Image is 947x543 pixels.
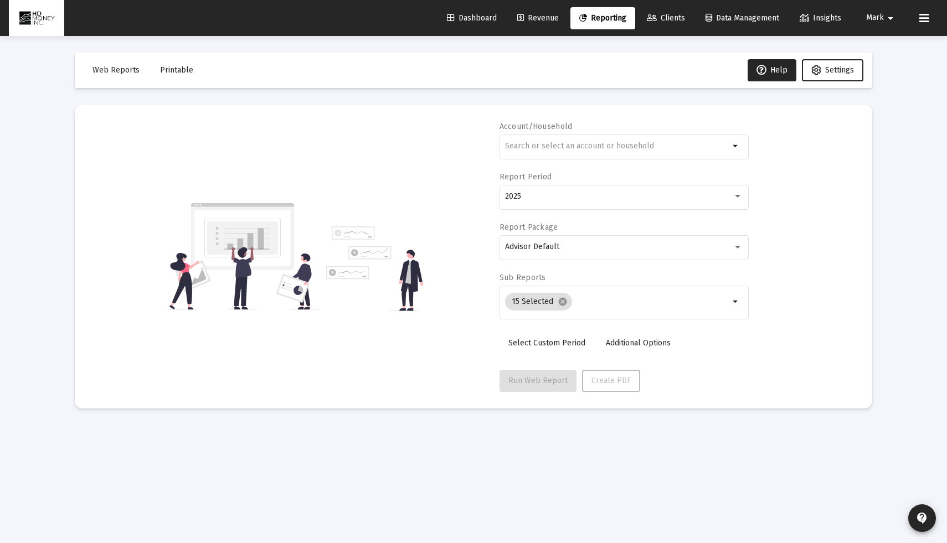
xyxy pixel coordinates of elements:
[853,7,910,29] button: Mark
[505,291,729,313] mat-chip-list: Selection
[647,13,685,23] span: Clients
[606,338,671,348] span: Additional Options
[438,7,506,29] a: Dashboard
[505,142,729,151] input: Search or select an account or household
[517,13,559,23] span: Revenue
[884,7,897,29] mat-icon: arrow_drop_down
[167,201,320,311] img: reporting
[866,13,884,23] span: Mark
[915,511,929,525] mat-icon: contact_support
[802,59,863,81] button: Settings
[706,13,779,23] span: Data Management
[84,59,148,81] button: Web Reports
[508,7,568,29] a: Revenue
[558,297,568,307] mat-icon: cancel
[825,65,854,75] span: Settings
[570,7,635,29] a: Reporting
[151,59,202,81] button: Printable
[800,13,841,23] span: Insights
[447,13,497,23] span: Dashboard
[591,376,631,385] span: Create PDF
[500,172,552,182] label: Report Period
[500,223,558,232] label: Report Package
[729,295,743,308] mat-icon: arrow_drop_down
[748,59,796,81] button: Help
[791,7,850,29] a: Insights
[508,376,568,385] span: Run Web Report
[500,273,546,282] label: Sub Reports
[729,139,743,153] mat-icon: arrow_drop_down
[697,7,788,29] a: Data Management
[92,65,140,75] span: Web Reports
[756,65,788,75] span: Help
[508,338,585,348] span: Select Custom Period
[582,370,640,392] button: Create PDF
[579,13,626,23] span: Reporting
[160,65,193,75] span: Printable
[505,192,521,201] span: 2025
[638,7,694,29] a: Clients
[500,122,573,131] label: Account/Household
[17,7,56,29] img: Dashboard
[505,242,559,251] span: Advisor Default
[505,293,572,311] mat-chip: 15 Selected
[500,370,577,392] button: Run Web Report
[326,226,423,311] img: reporting-alt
